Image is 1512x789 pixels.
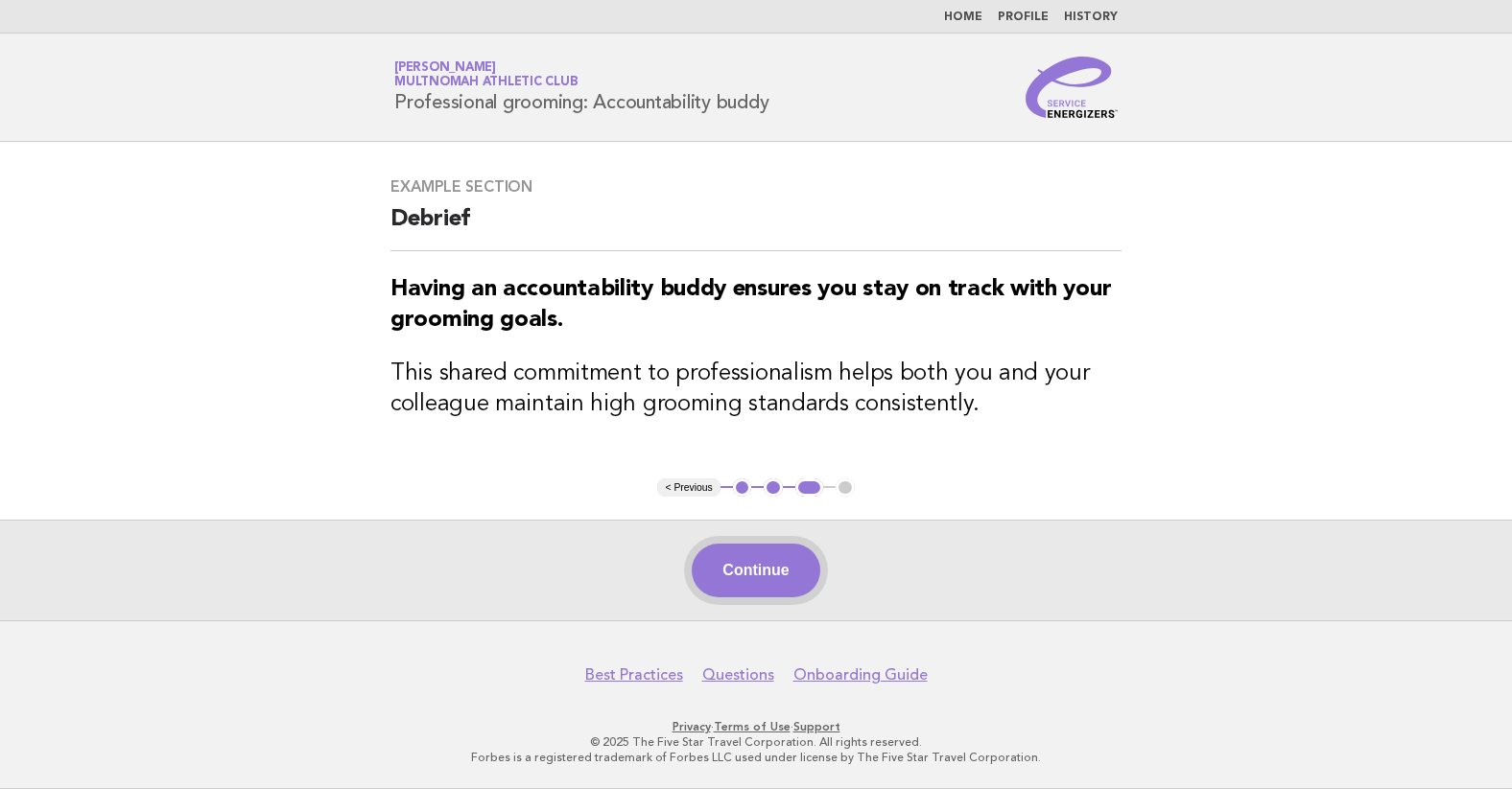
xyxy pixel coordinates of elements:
a: Onboarding Guide [793,665,928,685]
strong: Having an accountability buddy ensures you stay on track with your grooming goals. [390,278,1111,332]
p: © 2025 The Five Star Travel Corporation. All rights reserved. [169,734,1343,750]
a: History [1064,12,1118,23]
p: Forbes is a registered trademark of Forbes LLC used under license by The Five Star Travel Corpora... [169,750,1343,765]
img: Service Energizers [1026,57,1118,118]
a: Best Practices [585,665,683,685]
button: 1 [733,478,752,498]
button: Continue [692,544,819,597]
a: Support [793,720,840,733]
button: 2 [764,478,783,498]
a: Privacy [673,720,711,733]
button: < Previous [657,478,720,498]
span: Multnomah Athletic Club [394,77,578,89]
a: Profile [998,12,1049,23]
button: 3 [795,478,823,498]
a: Questions [702,665,774,685]
h2: Debrief [390,204,1122,251]
h3: This shared commitment to professionalism helps both you and your colleague maintain high groomin... [390,359,1122,420]
a: Terms of Use [714,720,791,733]
a: [PERSON_NAME]Multnomah Athletic Club [394,61,578,88]
a: Home [944,12,982,23]
p: · · [169,719,1343,734]
h3: Example Section [390,177,1122,197]
h1: Professional grooming: Accountability buddy [394,62,768,112]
